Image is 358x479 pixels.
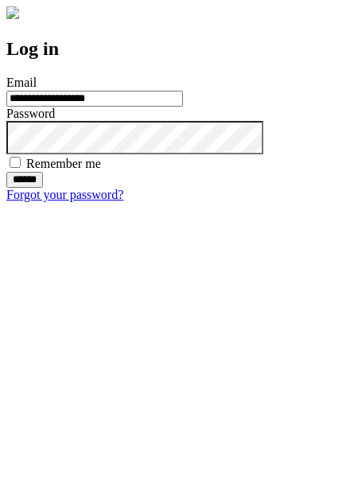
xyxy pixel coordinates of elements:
img: logo-4e3dc11c47720685a147b03b5a06dd966a58ff35d612b21f08c02c0306f2b779.png [6,6,19,19]
a: Forgot your password? [6,188,123,201]
label: Password [6,107,55,120]
label: Remember me [26,157,101,170]
h2: Log in [6,38,352,60]
label: Email [6,76,37,89]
